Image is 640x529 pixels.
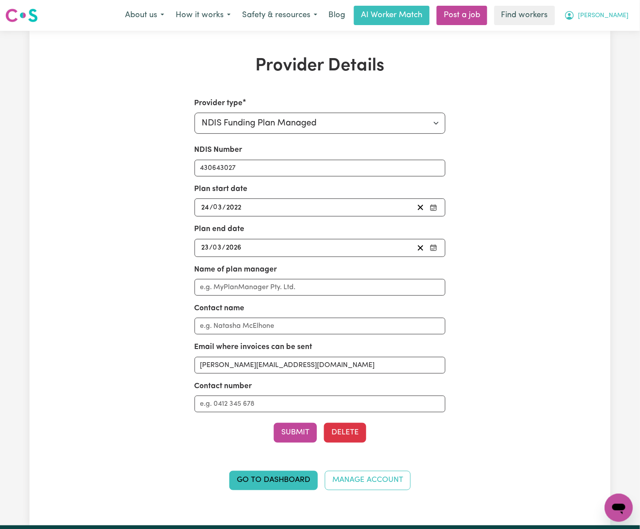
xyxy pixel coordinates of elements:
[274,423,317,442] button: Submit
[325,471,411,490] a: Manage Account
[195,381,252,392] label: Contact number
[195,98,243,109] label: Provider type
[223,204,226,212] span: /
[195,342,313,353] label: Email where invoices can be sent
[226,242,243,254] input: ----
[414,242,427,254] button: Clear plan end date
[119,6,170,25] button: About us
[170,6,236,25] button: How it works
[213,244,217,251] span: 0
[414,202,427,213] button: Clear plan start date
[195,264,277,276] label: Name of plan manager
[605,494,633,522] iframe: Button to launch messaging window
[213,242,222,254] input: --
[201,202,210,213] input: --
[195,160,446,176] input: Enter your NDIS number
[195,318,446,334] input: e.g. Natasha McElhone
[195,184,248,195] label: Plan start date
[222,244,226,252] span: /
[236,6,323,25] button: Safety & resources
[195,144,243,156] label: NDIS Number
[132,55,508,77] h1: Provider Details
[201,242,210,254] input: --
[437,6,487,25] a: Post a job
[195,357,446,374] input: e.g. nat.mc@myplanmanager.com.au
[354,6,430,25] a: AI Worker Match
[324,423,366,442] button: Delete
[195,279,446,296] input: e.g. MyPlanManager Pty. Ltd.
[214,202,223,213] input: --
[195,303,245,314] label: Contact name
[427,202,440,213] button: Pick your plan start date
[323,6,350,25] a: Blog
[427,242,440,254] button: Pick your plan end date
[578,11,629,21] span: [PERSON_NAME]
[229,471,318,490] a: Go to Dashboard
[5,7,38,23] img: Careseekers logo
[210,204,213,212] span: /
[210,244,213,252] span: /
[559,6,635,25] button: My Account
[195,396,446,412] input: e.g. 0412 345 678
[195,224,245,235] label: Plan end date
[494,6,555,25] a: Find workers
[226,202,243,213] input: ----
[5,5,38,26] a: Careseekers logo
[213,204,218,211] span: 0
